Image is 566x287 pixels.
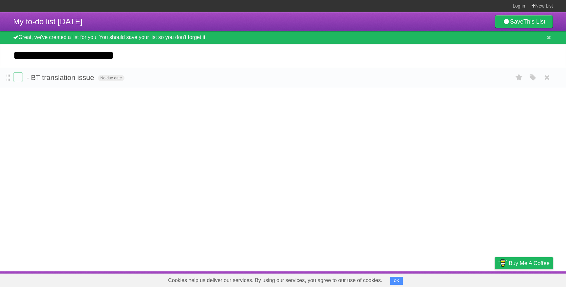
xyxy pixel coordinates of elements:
[98,75,124,81] span: No due date
[509,257,550,269] span: Buy me a coffee
[495,257,553,269] a: Buy me a coffee
[513,72,525,83] label: Star task
[408,273,422,285] a: About
[161,274,389,287] span: Cookies help us deliver our services. By using our services, you agree to our use of cookies.
[495,15,553,28] a: SaveThis List
[27,73,96,82] span: - BT translation issue
[429,273,456,285] a: Developers
[13,72,23,82] label: Done
[498,257,507,269] img: Buy me a coffee
[464,273,479,285] a: Terms
[486,273,503,285] a: Privacy
[512,273,553,285] a: Suggest a feature
[390,277,403,285] button: OK
[13,17,83,26] span: My to-do list [DATE]
[523,18,545,25] b: This List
